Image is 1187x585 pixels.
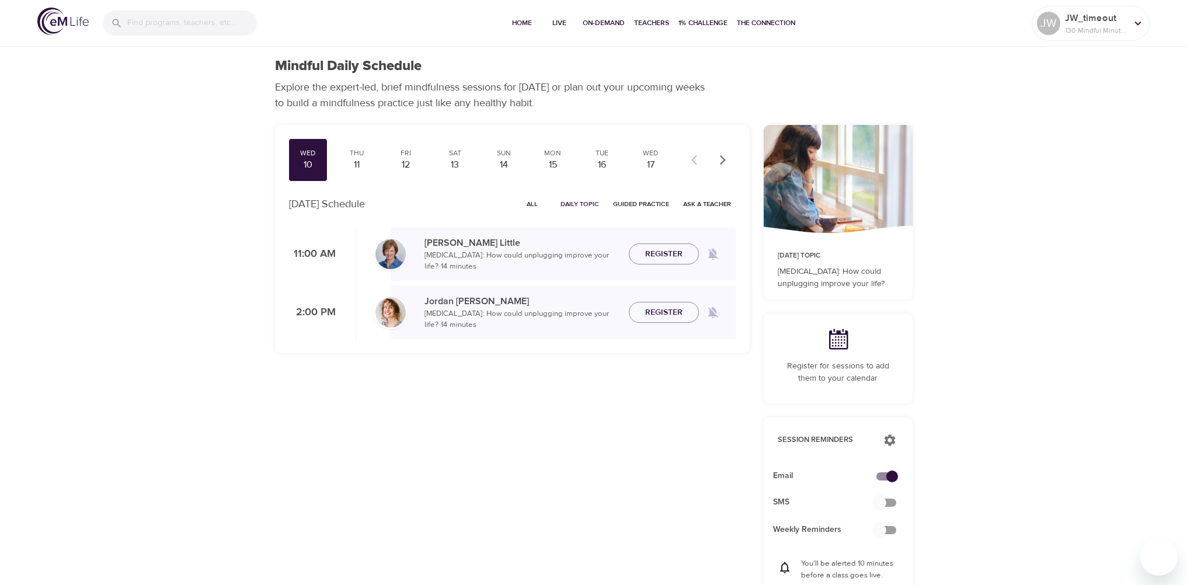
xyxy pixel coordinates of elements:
[613,199,669,210] span: Guided Practice
[391,158,420,172] div: 12
[737,17,795,29] span: The Connection
[294,148,323,158] div: Wed
[489,158,518,172] div: 14
[1037,12,1060,35] div: JW
[645,305,683,320] span: Register
[561,199,599,210] span: Daily Topic
[289,305,336,321] p: 2:00 PM
[275,58,422,75] h1: Mindful Daily Schedule
[294,158,323,172] div: 10
[587,148,617,158] div: Tue
[127,11,257,36] input: Find programs, teachers, etc...
[424,294,619,308] p: Jordan [PERSON_NAME]
[514,195,551,213] button: All
[636,148,666,158] div: Wed
[37,8,89,35] img: logo
[773,496,885,509] span: SMS
[440,158,469,172] div: 13
[699,298,727,326] span: Remind me when a class goes live every Wednesday at 2:00 PM
[518,199,546,210] span: All
[556,195,604,213] button: Daily Topic
[538,148,568,158] div: Mon
[587,158,617,172] div: 16
[645,247,683,262] span: Register
[778,266,899,290] p: [MEDICAL_DATA]: How could unplugging improve your life?
[1065,11,1127,25] p: JW_timeout
[778,250,899,261] p: [DATE] Topic
[636,158,666,172] div: 17
[773,470,885,482] span: Email
[778,360,899,385] p: Register for sessions to add them to your calendar
[489,148,518,158] div: Sun
[545,17,573,29] span: Live
[440,148,469,158] div: Sat
[678,195,736,213] button: Ask a Teacher
[634,17,669,29] span: Teachers
[424,250,619,273] p: [MEDICAL_DATA]: How could unplugging improve your life? · 14 minutes
[342,158,371,172] div: 11
[778,434,872,446] p: Session Reminders
[583,17,625,29] span: On-Demand
[289,196,365,212] p: [DATE] Schedule
[608,195,674,213] button: Guided Practice
[375,239,406,269] img: Kerry_Little_Headshot_min.jpg
[342,148,371,158] div: Thu
[508,17,536,29] span: Home
[375,297,406,328] img: Jordan-Whitehead.jpg
[289,246,336,262] p: 11:00 AM
[424,236,619,250] p: [PERSON_NAME] Little
[773,524,885,536] span: Weekly Reminders
[424,308,619,331] p: [MEDICAL_DATA]: How could unplugging improve your life? · 14 minutes
[699,240,727,268] span: Remind me when a class goes live every Wednesday at 11:00 AM
[538,158,568,172] div: 15
[1140,538,1178,576] iframe: Button to launch messaging window
[275,79,713,111] p: Explore the expert-led, brief mindfulness sessions for [DATE] or plan out your upcoming weeks to ...
[629,302,699,323] button: Register
[678,17,727,29] span: 1% Challenge
[391,148,420,158] div: Fri
[1065,25,1127,36] p: 130 Mindful Minutes
[629,243,699,265] button: Register
[683,199,731,210] span: Ask a Teacher
[801,558,899,581] p: You'll be alerted 10 minutes before a class goes live.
